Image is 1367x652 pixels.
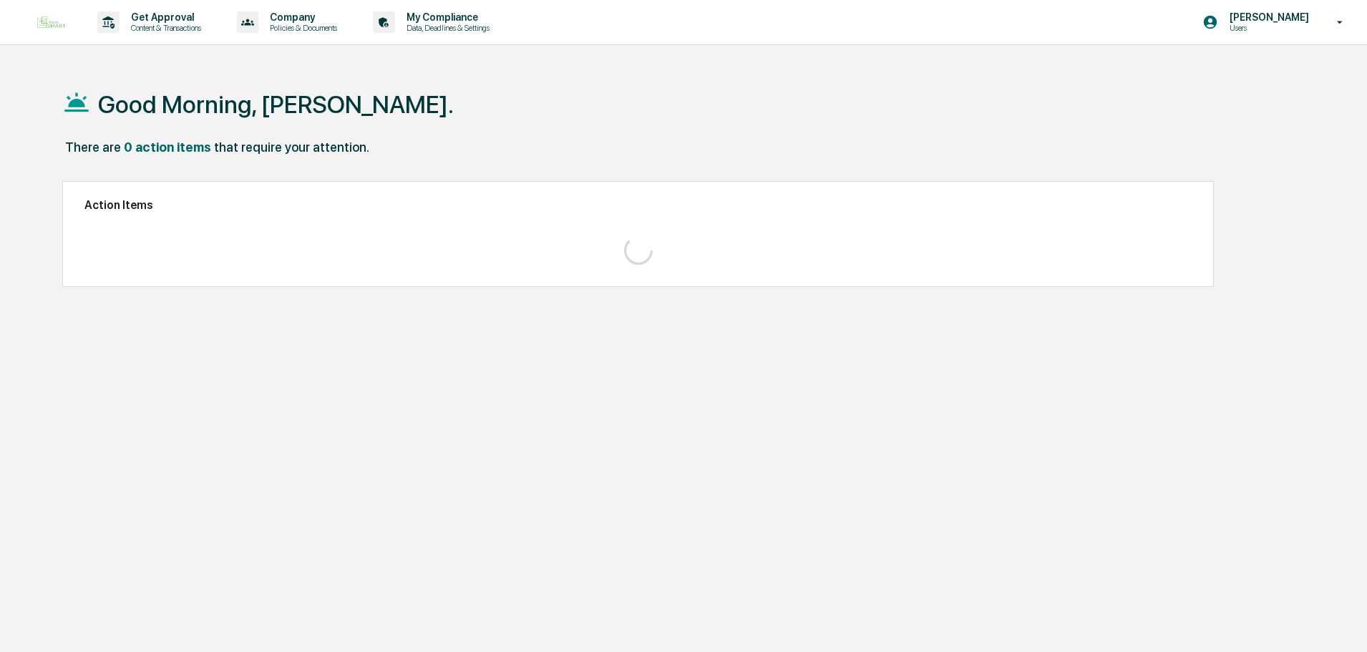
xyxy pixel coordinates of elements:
[65,140,121,155] div: There are
[214,140,369,155] div: that require your attention.
[1218,11,1316,23] p: [PERSON_NAME]
[258,11,344,23] p: Company
[120,11,208,23] p: Get Approval
[120,23,208,33] p: Content & Transactions
[84,198,1192,212] h2: Action Items
[124,140,211,155] div: 0 action items
[395,23,497,33] p: Data, Deadlines & Settings
[34,14,69,31] img: logo
[395,11,497,23] p: My Compliance
[258,23,344,33] p: Policies & Documents
[1218,23,1316,33] p: Users
[98,90,454,119] h1: Good Morning, [PERSON_NAME].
